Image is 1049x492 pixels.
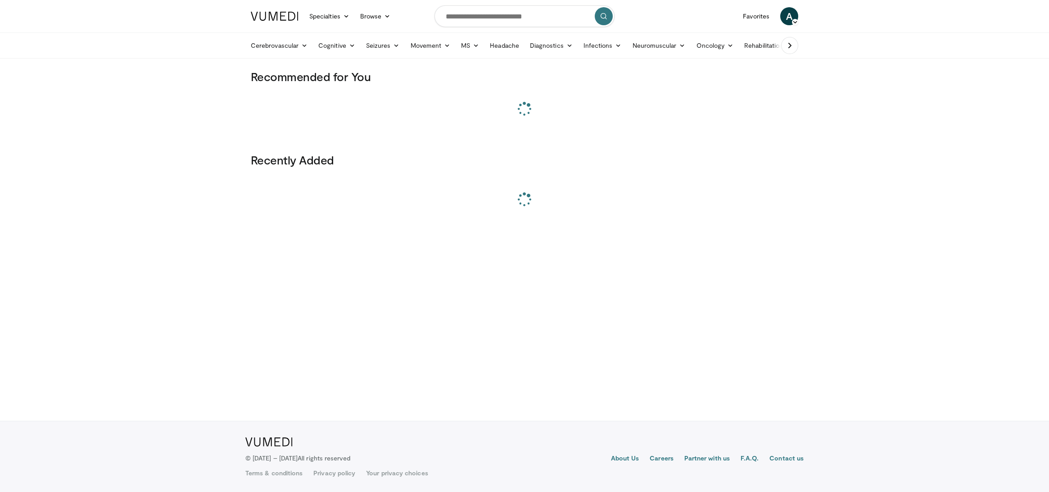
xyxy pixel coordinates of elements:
a: Infections [578,36,627,55]
p: © [DATE] – [DATE] [245,454,351,463]
a: Terms & conditions [245,469,303,478]
input: Search topics, interventions [434,5,615,27]
a: Headache [484,36,524,55]
a: Neuromuscular [627,36,691,55]
a: Favorites [737,7,775,25]
a: Contact us [769,454,804,465]
a: Careers [650,454,674,465]
a: Specialties [304,7,355,25]
a: Partner with us [684,454,730,465]
a: Cerebrovascular [245,36,313,55]
a: Seizures [361,36,405,55]
a: About Us [611,454,639,465]
a: Your privacy choices [366,469,428,478]
img: VuMedi Logo [251,12,298,21]
a: Rehabilitation [739,36,788,55]
a: Movement [405,36,456,55]
img: VuMedi Logo [245,437,293,446]
a: F.A.Q. [741,454,759,465]
h3: Recommended for You [251,69,798,84]
a: Diagnostics [524,36,578,55]
span: All rights reserved [298,454,350,462]
h3: Recently Added [251,153,798,167]
a: MS [456,36,484,55]
a: Cognitive [313,36,361,55]
a: Privacy policy [313,469,355,478]
a: Browse [355,7,396,25]
a: A [780,7,798,25]
a: Oncology [691,36,739,55]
